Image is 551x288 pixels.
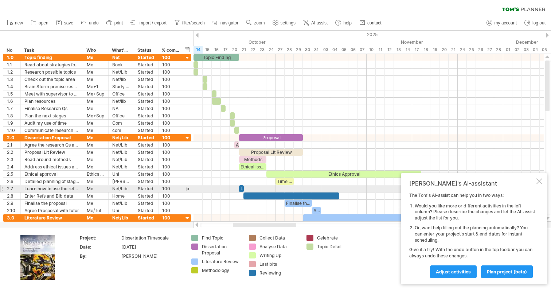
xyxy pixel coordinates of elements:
span: undo [89,20,99,26]
div: Net/Lib [112,149,130,156]
div: Me [87,134,105,141]
a: new [5,18,25,28]
div: 100 [162,156,180,163]
div: 100 [162,185,180,192]
div: Me [87,54,105,61]
div: Tuesday, 18 November 2025 [421,46,430,54]
div: Started [138,112,155,119]
div: 2.3 [7,156,17,163]
div: Topic Detail [317,244,357,250]
div: Office [112,90,130,97]
a: filter/search [172,18,207,28]
li: Would you like more or different activities in the left column? Please describe the changes and l... [415,203,535,221]
div: Me [87,178,105,185]
div: Monday, 27 October 2025 [275,46,285,54]
span: import / export [138,20,167,26]
a: Adjust activities [430,265,477,278]
div: Me [87,76,105,83]
div: Plan resources [24,98,79,105]
div: Friday, 5 December 2025 [540,46,549,54]
div: 100 [162,76,180,83]
a: settings [271,18,298,28]
div: Tuesday, 11 November 2025 [376,46,385,54]
div: Started [138,163,155,170]
div: Agree RQs [234,141,239,148]
a: help [333,18,354,28]
div: Wednesday, 22 October 2025 [248,46,257,54]
div: 100 [162,178,180,185]
div: Started [138,98,155,105]
div: 1.1 [7,61,17,68]
div: Me/Tut [87,207,105,214]
span: save [64,20,73,26]
div: 100 [162,134,180,141]
div: [PERSON_NAME]'s AI-assistant [409,180,535,187]
div: Uni [112,207,130,214]
div: Started [138,200,155,207]
div: Read around methods [24,156,79,163]
div: 100 [162,207,180,214]
div: Finalise Research Qs [24,105,79,112]
div: Project: [80,235,120,241]
div: Wednesday, 12 November 2025 [385,46,394,54]
div: The Tom's AI-assist can help you in two ways: Give it a try! With the undo button in the top tool... [409,192,535,278]
div: 2.10 [7,207,17,214]
div: Tuesday, 25 November 2025 [467,46,476,54]
div: Started [138,149,155,156]
div: Me [87,105,105,112]
div: 100 [162,200,180,207]
div: Started [138,178,155,185]
div: Methods [239,156,266,163]
a: save [54,18,75,28]
div: 100 [162,192,180,199]
div: Net/Lib [112,69,130,75]
div: Me [87,141,105,148]
div: Monday, 24 November 2025 [458,46,467,54]
div: November 2025 [321,38,503,46]
span: filter/search [182,20,205,26]
div: 2.9 [7,200,17,207]
div: Tuesday, 4 November 2025 [330,46,339,54]
div: scroll to activity [184,185,191,193]
div: Ethics Approval [266,171,421,178]
div: Dissertation Timescale [121,235,183,241]
div: 100 [162,163,180,170]
div: Book [112,61,130,68]
div: What's needed [112,47,130,54]
div: Proposal Lit Review [24,149,79,156]
div: Tuesday, 28 October 2025 [285,46,294,54]
div: 100 [162,141,180,148]
div: Me [87,69,105,75]
a: zoom [244,18,267,28]
div: Net [112,54,130,61]
div: Started [138,105,155,112]
div: Thursday, 30 October 2025 [303,46,312,54]
div: Finalise the proposal [24,200,79,207]
div: Friday, 17 October 2025 [221,46,230,54]
div: 1.4 [7,83,17,90]
div: com [112,127,130,134]
div: Net/Lib [112,200,130,207]
div: 100 [162,69,180,75]
a: plan project (beta) [481,265,533,278]
div: Thursday, 23 October 2025 [257,46,266,54]
div: Started [138,185,155,192]
div: Monday, 1 December 2025 [503,46,512,54]
div: Writing Up [259,252,299,258]
div: Brain Storm precise research Qs [24,83,79,90]
div: Friday, 31 October 2025 [312,46,321,54]
div: Last bits [259,261,299,267]
div: Started [138,54,155,61]
div: Me [87,149,105,156]
div: 100 [162,149,180,156]
div: Thursday, 13 November 2025 [394,46,403,54]
div: 1.6 [7,98,17,105]
div: Time planning using [PERSON_NAME]'s Planner [275,178,294,185]
div: [PERSON_NAME]'s Pl [112,178,130,185]
a: print [105,18,125,28]
div: Tuesday, 21 October 2025 [239,46,248,54]
div: Collect Data [259,235,299,241]
div: Wednesday, 15 October 2025 [203,46,212,54]
div: Started [138,127,155,134]
div: Celebrate [317,235,357,241]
